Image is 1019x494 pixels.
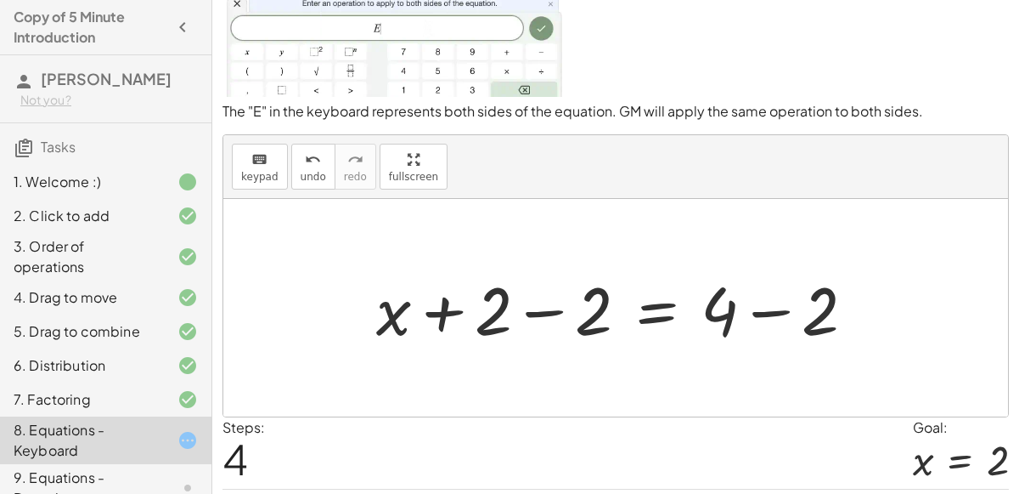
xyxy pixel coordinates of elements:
p: The "E" in the keyboard represents both sides of the equation. GM will apply the same operation t... [222,102,1009,122]
span: [PERSON_NAME] [41,69,172,88]
span: undo [301,171,326,183]
i: Task finished. [177,172,198,192]
i: undo [305,150,321,170]
span: redo [344,171,367,183]
h4: Copy of 5 Minute Introduction [14,7,167,48]
div: 2. Click to add [14,206,150,226]
div: Goal: [913,417,1009,438]
div: 8. Equations - Keyboard [14,420,150,461]
i: Task finished and correct. [177,206,198,226]
button: redoredo [335,144,376,190]
button: keyboardkeypad [232,144,288,190]
div: 4. Drag to move [14,287,150,308]
label: Steps: [222,418,265,436]
span: 4 [222,433,248,485]
i: Task finished and correct. [177,321,198,342]
i: Task finished and correct. [177,355,198,376]
button: undoundo [291,144,335,190]
i: Task finished and correct. [177,287,198,308]
div: 6. Distribution [14,355,150,376]
button: fullscreen [380,144,448,190]
div: 1. Welcome :) [14,172,150,192]
div: 3. Order of operations [14,236,150,277]
i: keyboard [251,150,267,170]
i: Task finished and correct. [177,247,198,267]
div: Not you? [20,92,198,109]
div: 7. Factoring [14,389,150,410]
div: 5. Drag to combine [14,321,150,342]
span: keypad [241,171,279,183]
span: fullscreen [389,171,438,183]
i: Task finished and correct. [177,389,198,410]
i: redo [347,150,363,170]
span: Tasks [41,138,76,156]
i: Task started. [177,430,198,451]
